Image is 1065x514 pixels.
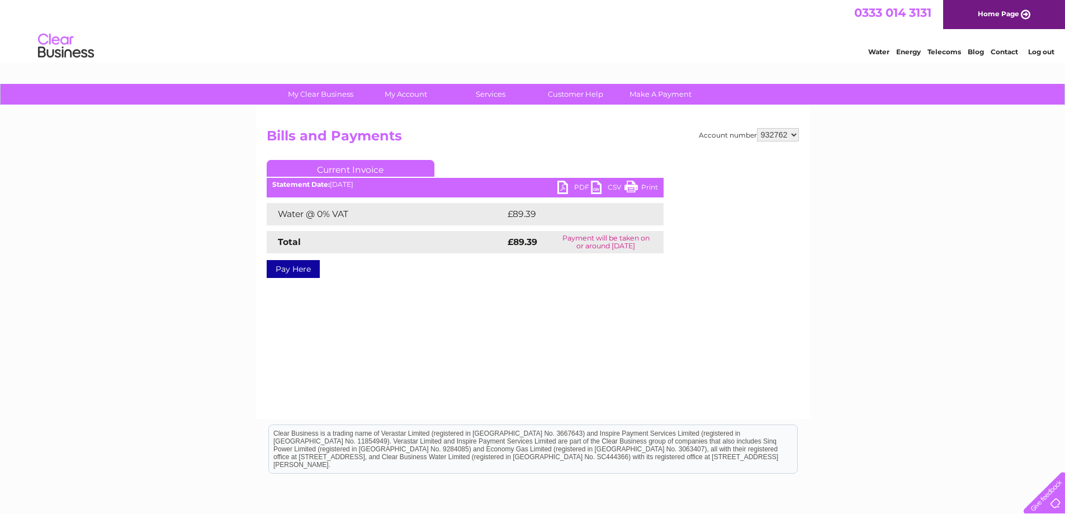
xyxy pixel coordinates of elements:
h2: Bills and Payments [267,128,799,149]
div: Account number [699,128,799,142]
td: Payment will be taken on or around [DATE] [548,231,664,253]
strong: £89.39 [508,237,537,247]
a: Services [444,84,537,105]
a: Make A Payment [614,84,707,105]
a: 0333 014 3131 [854,6,931,20]
a: Blog [968,48,984,56]
a: Water [868,48,889,56]
img: logo.png [37,29,94,63]
a: Telecoms [927,48,961,56]
b: Statement Date: [272,180,330,188]
a: Log out [1028,48,1054,56]
a: My Clear Business [274,84,367,105]
a: Current Invoice [267,160,434,177]
a: My Account [359,84,452,105]
a: PDF [557,181,591,197]
td: £89.39 [505,203,641,225]
a: CSV [591,181,624,197]
a: Pay Here [267,260,320,278]
a: Energy [896,48,921,56]
strong: Total [278,237,301,247]
div: Clear Business is a trading name of Verastar Limited (registered in [GEOGRAPHIC_DATA] No. 3667643... [269,6,797,54]
a: Print [624,181,658,197]
a: Customer Help [529,84,622,105]
td: Water @ 0% VAT [267,203,505,225]
div: [DATE] [267,181,664,188]
a: Contact [991,48,1018,56]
